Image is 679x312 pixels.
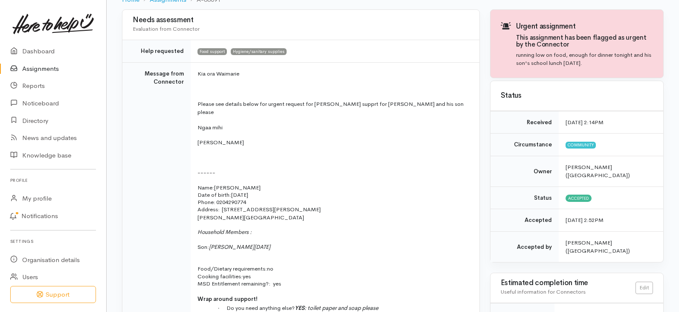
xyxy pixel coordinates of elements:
td: Accepted by [490,231,559,262]
p: [PERSON_NAME] [197,138,469,147]
span: Phone: [197,198,215,206]
span: Evaluation from Connector [133,25,200,32]
p: Please see details below for urgent request for [PERSON_NAME] supprt for [PERSON_NAME] and his so... [197,100,469,117]
span: YES [295,304,305,312]
h6: Profile [10,175,96,186]
button: Support [10,286,96,303]
td: [PERSON_NAME] ([GEOGRAPHIC_DATA]) [559,231,663,262]
td: Status [490,187,559,209]
p: [PERSON_NAME][GEOGRAPHIC_DATA] [197,213,469,222]
span: Son: [197,243,254,251]
p: Ngaa mihi [197,123,469,132]
span: Useful information for Connectors [501,288,586,295]
time: [DATE] 2:14PM [566,119,604,126]
span: Food support [197,48,227,55]
i: [PERSON_NAME] [209,243,254,251]
i: [DATE] [254,243,270,251]
h3: Status [501,92,653,100]
h3: Needs assessment [133,16,469,24]
h3: Urgent assignment [516,23,653,31]
span: Food/Dietary requirements: [197,265,267,272]
span: Accepted [566,195,592,201]
span: no [267,265,273,272]
p: ------ [197,169,469,177]
span: MSD Entitlement remaining?: yes [197,280,281,287]
a: Edit [635,282,653,294]
span: : toilet paper and soap please [295,304,378,312]
span: Do you need anything else? [226,304,295,312]
p: running low on food, enough for dinner tonight and his son's school lunch [DATE]. [516,51,653,67]
td: Help requested [122,40,191,63]
span: Name: [197,184,214,191]
span: [PERSON_NAME] [214,184,261,191]
h3: Estimated completion time [501,279,635,287]
span: Community [566,142,596,149]
h6: Settings [10,236,96,247]
span: Household Members : [197,228,252,236]
time: [DATE] 2:52PM [566,216,604,224]
span: Hygiene/sanitary supplies [231,48,287,55]
span: · [218,305,226,311]
h4: This assignment has been flagged as urgent by the Connector [516,34,653,48]
span: [DATE] [231,191,248,198]
td: Circumstance [490,134,559,156]
span: [PERSON_NAME] ([GEOGRAPHIC_DATA]) [566,163,630,179]
span: Address: [197,206,220,213]
span: yes [243,273,251,280]
td: Received [490,111,559,134]
span: Wrap around support! [197,295,258,303]
span: Date of birth: [197,191,231,198]
td: Accepted [490,209,559,232]
p: [STREET_ADDRESS][PERSON_NAME] [197,206,469,213]
p: Kia ora Waimarie [197,70,469,78]
span: 0204290774 [216,198,246,206]
td: Owner [490,156,559,187]
span: Cooking facilities: [197,273,243,280]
